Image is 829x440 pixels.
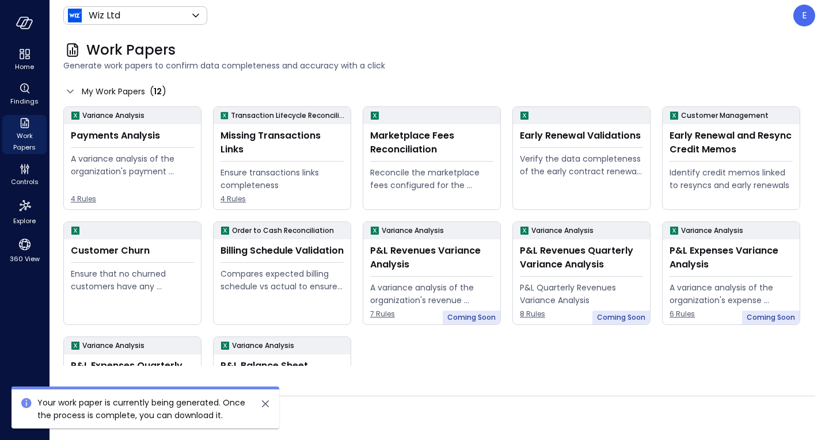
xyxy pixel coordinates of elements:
p: Variance Analysis [681,225,743,236]
span: My Work Papers [82,85,145,98]
div: Verify the data completeness of the early contract renewal process [520,152,643,178]
p: Variance Analysis [232,340,294,351]
div: A variance analysis of the organization's payment transactions [71,152,194,178]
div: Elad Aharon [793,5,815,26]
div: A variance analysis of the organization's revenue accounts [370,281,493,307]
span: Your work paper is currently being generated. Once the process is complete, you can download it. [37,397,245,421]
span: 12 [154,86,162,97]
div: A variance analysis of the organization's expense accounts [670,281,793,307]
div: Payments Analysis [71,129,194,143]
div: Identify credit memos linked to resyncs and early renewals [670,166,793,192]
div: P&L Revenues Quarterly Variance Analysis [520,244,643,271]
span: Controls [11,176,39,188]
p: Variance Analysis [382,225,444,236]
span: Work Papers [86,41,176,59]
span: Coming Soon [447,312,496,323]
div: P&L Quarterly Revenues Variance Analysis [520,281,643,307]
div: Work Papers [2,115,47,154]
p: Variance Analysis [531,225,594,236]
div: Missing Transactions Links [220,129,344,156]
div: Controls [2,161,47,189]
div: P&L Revenues Variance Analysis [370,244,493,271]
p: Wiz Ltd [89,9,120,22]
p: Variance Analysis [82,340,144,351]
span: 8 Rules [520,308,643,320]
span: 6 Rules [670,308,793,320]
button: close [258,397,272,411]
div: Findings [2,81,47,108]
span: Work Papers [7,130,42,153]
span: Coming Soon [597,312,645,323]
div: P&L Expenses Quarterly Variance Analysis [71,359,194,387]
div: Explore [2,196,47,228]
div: Early Renewal Validations [520,129,643,143]
span: Coming Soon [747,312,795,323]
div: P&L Balance Sheet Quarterly Variance Analysis [220,359,344,387]
span: 4 Rules [220,193,344,205]
span: Findings [10,95,39,107]
p: Order to Cash Reconciliation [232,225,334,236]
span: Explore [13,215,36,227]
img: Icon [68,9,82,22]
div: Ensure that no churned customers have any remaining open invoices [71,267,194,293]
div: Reconcile the marketplace fees configured for the Opportunity to the actual fees being paid [370,166,493,192]
div: Marketplace Fees Reconciliation [370,129,493,156]
p: Customer Management [681,110,769,121]
div: Compares expected billing schedule vs actual to ensure timely and compliant invoicing [220,267,344,293]
div: Billing Schedule Validation [220,244,344,258]
p: Transaction Lifecycle Reconciliation [231,110,346,121]
div: P&L Expenses Variance Analysis [670,244,793,271]
div: ( ) [150,85,166,98]
div: Ensure transactions links completeness [220,166,344,192]
div: Customer Churn [71,244,194,258]
span: 7 Rules [370,308,493,320]
p: E [802,9,807,22]
span: Generate work papers to confirm data completeness and accuracy with a click [63,59,815,72]
span: 4 Rules [71,193,194,205]
div: Early Renewal and Resync Credit Memos [670,129,793,156]
span: Home [15,61,34,72]
div: 360 View [2,235,47,266]
div: Home [2,46,47,74]
p: Variance Analysis [82,110,144,121]
span: 360 View [10,253,40,265]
